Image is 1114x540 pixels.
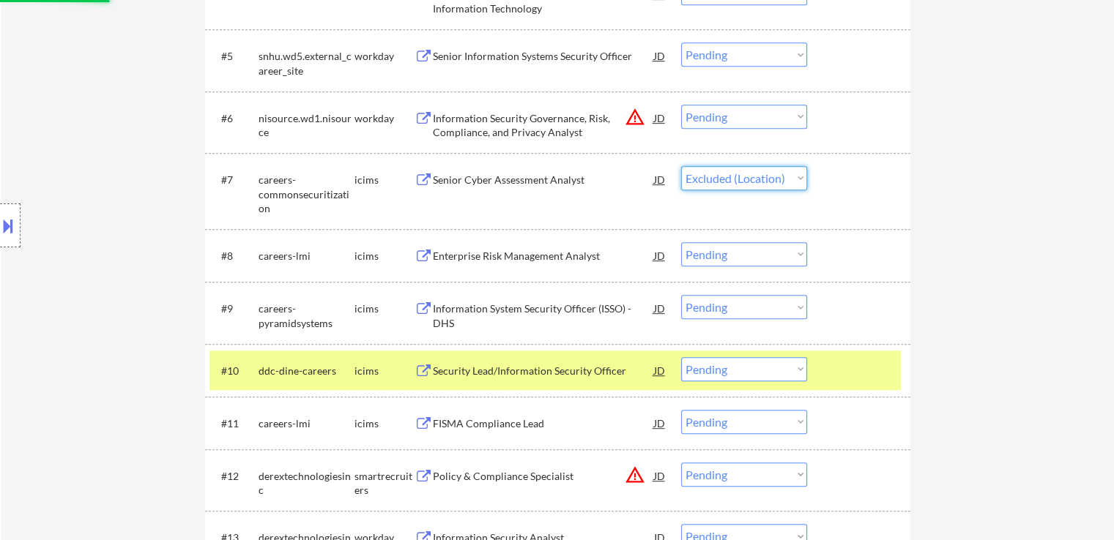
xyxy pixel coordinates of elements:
div: Enterprise Risk Management Analyst [433,249,654,263]
div: workday [354,49,415,64]
div: careers-lmi [259,416,354,431]
button: warning_amber [625,107,645,127]
div: #11 [221,416,247,431]
div: #5 [221,49,247,64]
div: Policy & Compliance Specialist [433,469,654,484]
div: careers-pyramidsystems [259,301,354,330]
div: icims [354,173,415,187]
div: careers-commonsecuritization [259,173,354,216]
div: careers-lmi [259,249,354,263]
div: icims [354,249,415,263]
div: JD [653,105,667,131]
div: derextechnologiesinc [259,469,354,498]
div: Security Lead/Information Security Officer [433,364,654,378]
div: #10 [221,364,247,378]
div: Senior Cyber Assessment Analyst [433,173,654,187]
div: ddc-dine-careers [259,364,354,378]
div: icims [354,364,415,378]
div: smartrecruiters [354,469,415,498]
div: Information System Security Officer (ISSO) - DHS [433,301,654,330]
div: JD [653,295,667,321]
div: JD [653,357,667,383]
div: Senior Information Systems Security Officer [433,49,654,64]
div: nisource.wd1.nisource [259,111,354,140]
div: FISMA Compliance Lead [433,416,654,431]
div: JD [653,42,667,69]
div: JD [653,410,667,436]
div: #12 [221,469,247,484]
div: JD [653,462,667,489]
div: workday [354,111,415,126]
div: snhu.wd5.external_career_site [259,49,354,78]
div: icims [354,416,415,431]
div: JD [653,242,667,269]
button: warning_amber [625,465,645,485]
div: icims [354,301,415,316]
div: Information Security Governance, Risk, Compliance, and Privacy Analyst [433,111,654,140]
div: JD [653,166,667,192]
